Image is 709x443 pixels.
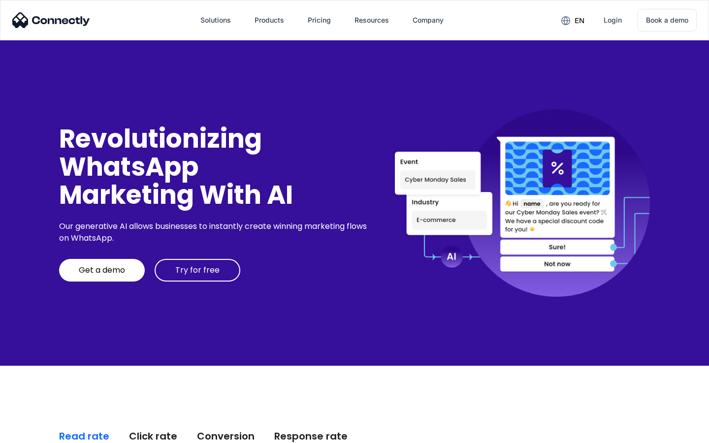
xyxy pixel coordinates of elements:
div: Conversion [197,429,255,443]
a: Book a demo [638,9,697,32]
div: Company [405,8,451,32]
div: Solutions [200,13,231,27]
div: en [575,14,584,28]
aside: Language selected: English [10,426,59,440]
div: Response rate [274,429,348,443]
div: Resources [354,13,389,27]
div: Revolutionizing WhatsApp Marketing With AI [59,125,370,209]
a: Login [596,8,630,32]
div: Resources [347,8,397,32]
div: Get a demo [79,265,125,275]
div: Login [604,13,622,27]
div: Read rate [59,429,109,443]
a: Try for free [155,259,240,282]
div: Our generative AI allows businesses to instantly create winning marketing flows on WhatsApp. [59,221,370,244]
div: Try for free [175,265,220,275]
div: Solutions [193,8,239,32]
a: Get a demo [59,259,145,282]
div: Pricing [308,13,331,27]
a: Pricing [300,8,339,32]
div: Click rate [129,429,177,443]
img: Connectly Logo [12,12,90,28]
div: en [553,13,592,28]
div: Company [413,13,444,27]
div: Products [255,13,284,27]
ul: Language list [20,426,59,440]
div: Products [247,8,292,32]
